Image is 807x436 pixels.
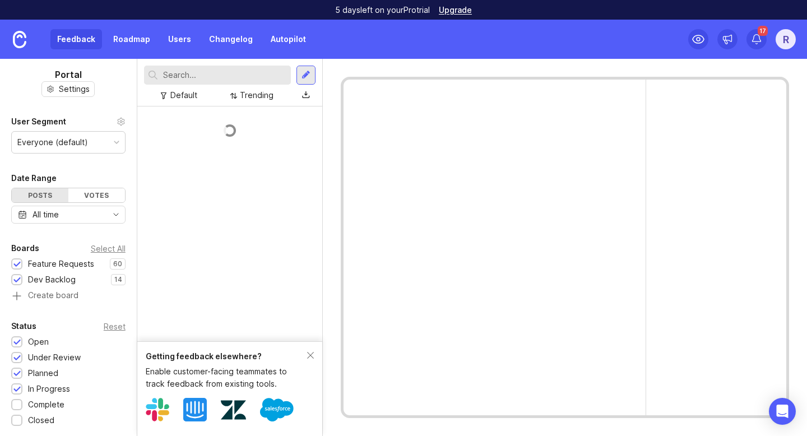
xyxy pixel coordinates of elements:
div: Feature Requests [28,258,94,270]
div: Date Range [11,171,57,185]
button: R [776,29,796,49]
p: 60 [113,259,122,268]
div: Boards [11,242,39,255]
div: Under Review [28,351,81,364]
div: Posts [12,188,68,202]
div: Dev Backlog [28,273,76,286]
a: Create board [11,291,126,302]
div: Everyone (default) [17,136,88,149]
button: Settings [41,81,95,97]
a: Changelog [202,29,259,49]
p: 5 days left on your Pro trial [335,4,430,16]
div: Closed [28,414,54,426]
img: Zendesk logo [221,397,246,423]
div: Status [11,319,36,333]
div: Votes [68,188,125,202]
div: All time [33,208,59,221]
div: In Progress [28,383,70,395]
div: Complete [28,398,64,411]
div: Default [170,89,197,101]
img: Intercom logo [183,398,207,421]
p: 14 [114,275,122,284]
a: Autopilot [264,29,313,49]
a: Users [161,29,198,49]
div: Enable customer-facing teammates to track feedback from existing tools. [146,365,307,390]
div: Open [28,336,49,348]
div: User Segment [11,115,66,128]
img: Canny Home [13,31,26,48]
a: Roadmap [106,29,157,49]
input: Search... [163,69,286,81]
svg: toggle icon [107,210,125,219]
div: Planned [28,367,58,379]
img: Slack logo [146,398,169,421]
div: Reset [104,323,126,330]
img: Salesforce logo [260,393,294,426]
div: Open Intercom Messenger [769,398,796,425]
span: Settings [59,84,90,95]
span: 17 [758,26,768,36]
a: Upgrade [439,6,472,14]
h1: Portal [55,68,82,81]
div: Select All [91,245,126,252]
div: Trending [240,89,273,101]
div: Getting feedback elsewhere? [146,350,307,363]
